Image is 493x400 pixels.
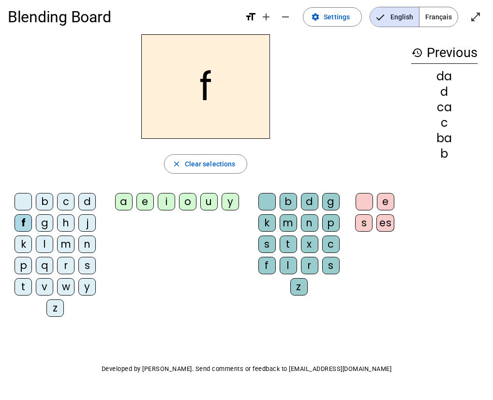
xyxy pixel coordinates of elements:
div: k [15,236,32,253]
button: Clear selections [164,154,248,174]
div: d [411,86,478,98]
div: d [301,193,318,210]
div: z [290,278,308,296]
mat-icon: history [411,47,423,59]
div: b [280,193,297,210]
div: p [15,257,32,274]
button: Settings [303,7,362,27]
div: m [280,214,297,232]
div: y [78,278,96,296]
div: da [411,71,478,82]
div: p [322,214,340,232]
div: g [322,193,340,210]
h2: f [141,34,270,139]
mat-icon: remove [280,11,291,23]
div: y [222,193,239,210]
div: f [258,257,276,274]
div: t [15,278,32,296]
mat-button-toggle-group: Language selection [370,7,458,27]
div: r [301,257,318,274]
div: s [78,257,96,274]
mat-icon: add [260,11,272,23]
button: Decrease font size [276,7,295,27]
div: h [57,214,75,232]
div: ba [411,133,478,144]
div: t [280,236,297,253]
div: v [36,278,53,296]
div: e [377,193,394,210]
div: n [301,214,318,232]
div: c [411,117,478,129]
div: c [57,193,75,210]
div: s [258,236,276,253]
div: f [15,214,32,232]
div: k [258,214,276,232]
div: b [411,148,478,160]
div: l [36,236,53,253]
div: i [158,193,175,210]
div: s [322,257,340,274]
span: Settings [324,11,350,23]
div: e [136,193,154,210]
mat-icon: open_in_full [470,11,481,23]
div: m [57,236,75,253]
span: English [370,7,419,27]
div: ca [411,102,478,113]
div: b [36,193,53,210]
div: q [36,257,53,274]
div: l [280,257,297,274]
div: es [376,214,394,232]
div: n [78,236,96,253]
div: g [36,214,53,232]
span: Clear selections [185,158,236,170]
div: w [57,278,75,296]
div: j [78,214,96,232]
div: o [179,193,196,210]
mat-icon: close [172,160,181,168]
mat-icon: format_size [245,11,256,23]
h1: Blending Board [8,1,237,32]
mat-icon: settings [311,13,320,21]
button: Increase font size [256,7,276,27]
div: x [301,236,318,253]
h3: Previous [411,42,478,64]
div: a [115,193,133,210]
div: d [78,193,96,210]
span: Français [419,7,458,27]
div: r [57,257,75,274]
button: Enter full screen [466,7,485,27]
div: c [322,236,340,253]
div: z [46,299,64,317]
div: s [355,214,373,232]
p: Developed by [PERSON_NAME]. Send comments or feedback to [EMAIL_ADDRESS][DOMAIN_NAME] [8,363,485,375]
div: u [200,193,218,210]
